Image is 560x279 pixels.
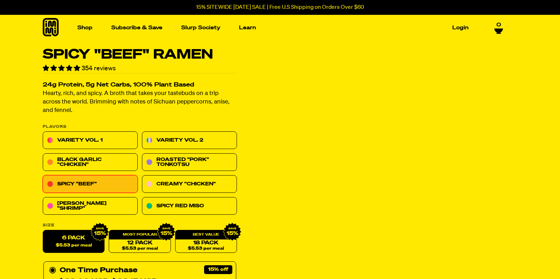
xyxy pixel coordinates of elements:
[43,176,138,193] a: Spicy "Beef"
[196,4,364,11] p: 15% SITEWIDE [DATE] SALE | Free U.S Shipping on Orders Over $60
[43,154,138,171] a: Black Garlic "Chicken"
[43,65,82,72] span: 4.82 stars
[142,154,237,171] a: Roasted "Pork" Tonkotsu
[43,132,138,149] a: Variety Vol. 1
[43,82,237,88] h2: 24g Protein, 5g Net Carbs, 100% Plant Based
[109,230,171,253] a: 12 Pack$5.53 per meal
[122,247,158,251] span: $5.53 per meal
[236,22,259,33] a: Learn
[43,197,138,215] a: [PERSON_NAME] "Shrimp"
[91,223,109,241] img: IMG_9632.png
[178,22,223,33] a: Slurp Society
[75,22,95,33] a: Shop
[43,125,237,129] p: Flavors
[56,243,92,248] span: $5.53 per meal
[75,15,471,41] nav: Main navigation
[449,22,471,33] a: Login
[142,176,237,193] a: Creamy "Chicken"
[108,22,165,33] a: Subscribe & Save
[142,132,237,149] a: Variety Vol. 2
[188,247,224,251] span: $5.53 per meal
[142,197,237,215] a: Spicy Red Miso
[157,223,175,241] img: IMG_9632.png
[43,48,237,61] h1: Spicy "Beef" Ramen
[43,230,105,253] label: 6 Pack
[223,223,242,241] img: IMG_9632.png
[494,21,503,33] a: 0
[43,224,237,227] label: Size
[43,90,237,115] p: Hearty, rich, and spicy. A broth that takes your tastebuds on a trip across the world. Brimming w...
[175,230,237,253] a: 18 Pack$5.53 per meal
[82,65,116,72] span: 354 reviews
[496,21,501,27] span: 0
